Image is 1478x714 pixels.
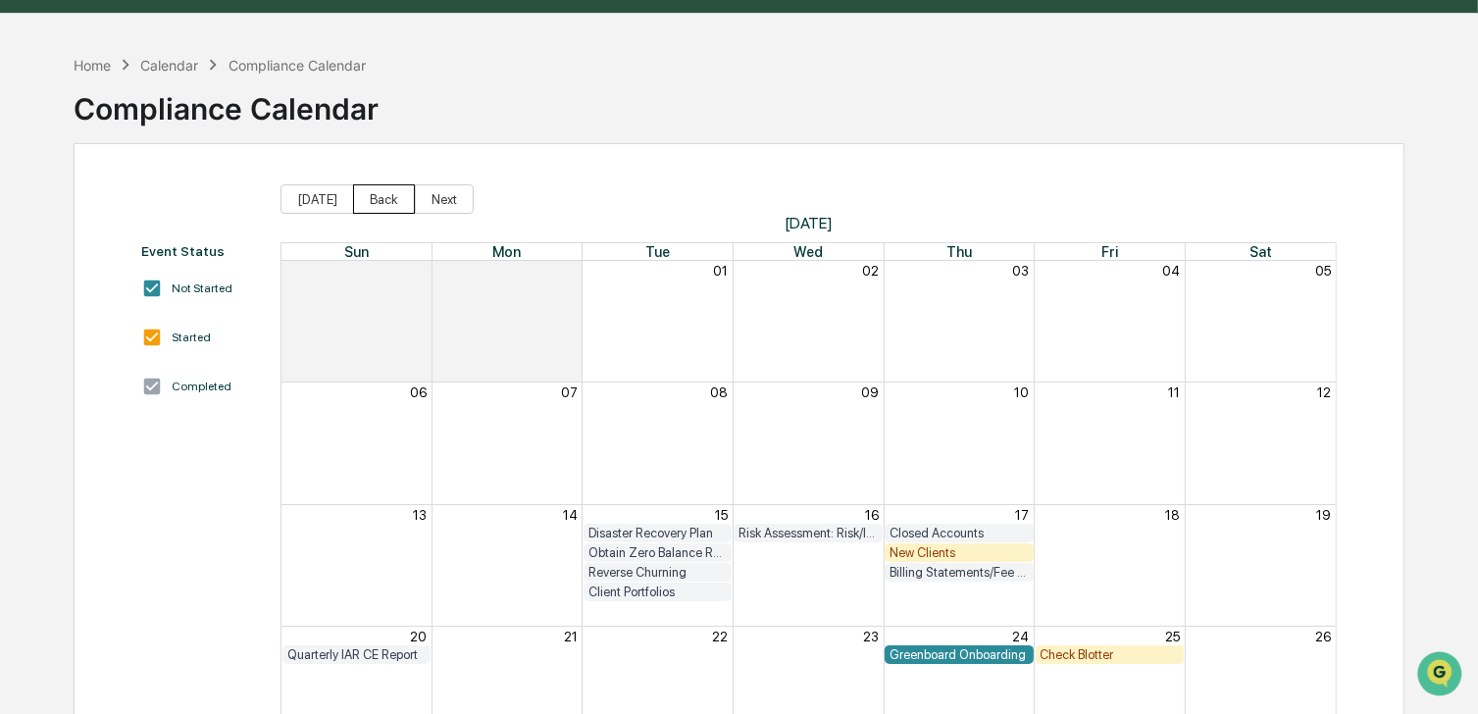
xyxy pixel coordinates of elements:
[1013,263,1030,279] button: 03
[413,507,427,523] button: 13
[20,247,51,279] img: Sigrid Alegria
[1168,384,1180,400] button: 11
[561,263,578,279] button: 30
[714,263,729,279] button: 01
[172,380,231,393] div: Completed
[890,647,1029,662] div: Greenboard Onboarding
[304,213,357,236] button: See all
[492,243,521,260] span: Mon
[890,545,1029,560] div: New Clients
[863,629,879,644] button: 23
[138,432,237,447] a: Powered byPylon
[588,526,728,540] div: Disaster Recovery Plan
[142,349,158,365] div: 🗄️
[353,184,415,214] button: Back
[39,384,124,404] span: Data Lookup
[865,507,879,523] button: 16
[134,339,251,375] a: 🗄️Attestations
[140,57,198,74] div: Calendar
[20,386,35,402] div: 🔎
[20,349,35,365] div: 🖐️
[280,214,1337,232] span: [DATE]
[563,507,578,523] button: 14
[12,339,134,375] a: 🖐️Preclearance
[88,149,322,169] div: Start new chat
[229,57,366,74] div: Compliance Calendar
[74,57,111,74] div: Home
[61,266,159,281] span: [PERSON_NAME]
[713,629,729,644] button: 22
[1016,507,1030,523] button: 17
[862,263,879,279] button: 02
[1015,384,1030,400] button: 10
[20,40,357,72] p: How can we help?
[890,565,1029,580] div: Billing Statements/Fee Calculations Report
[588,565,728,580] div: Reverse Churning
[20,149,55,184] img: 1746055101610-c473b297-6a78-478c-a979-82029cc54cd1
[1249,243,1272,260] span: Sat
[1041,647,1180,662] div: Check Blotter
[12,377,131,412] a: 🔎Data Lookup
[163,266,170,281] span: •
[1101,243,1118,260] span: Fri
[344,243,369,260] span: Sun
[946,243,972,260] span: Thu
[415,184,474,214] button: Next
[1316,507,1331,523] button: 19
[280,184,354,214] button: [DATE]
[410,263,427,279] button: 29
[1165,507,1180,523] button: 18
[41,149,76,184] img: 8933085812038_c878075ebb4cc5468115_72.jpg
[74,76,379,127] div: Compliance Calendar
[716,507,729,523] button: 15
[88,169,270,184] div: We're available if you need us!
[890,526,1029,540] div: Closed Accounts
[333,155,357,178] button: Start new chat
[564,629,578,644] button: 21
[162,347,243,367] span: Attestations
[20,217,131,232] div: Past conversations
[739,526,878,540] div: Risk Assessment: Risk/Incident Management and Client Safeguards
[1013,629,1030,644] button: 24
[588,585,728,599] div: Client Portfolios
[410,629,427,644] button: 20
[645,243,670,260] span: Tue
[141,243,261,259] div: Event Status
[172,331,211,344] div: Started
[39,347,127,367] span: Preclearance
[1317,384,1331,400] button: 12
[174,266,214,281] span: [DATE]
[793,243,823,260] span: Wed
[195,433,237,447] span: Pylon
[410,384,427,400] button: 06
[287,647,427,662] div: Quarterly IAR CE Report
[861,384,879,400] button: 09
[1315,263,1331,279] button: 05
[588,545,728,560] div: Obtain Zero Balance Report from Custodian
[1415,649,1468,702] iframe: Open customer support
[1165,629,1180,644] button: 25
[1315,629,1331,644] button: 26
[711,384,729,400] button: 08
[561,384,578,400] button: 07
[1162,263,1180,279] button: 04
[172,281,232,295] div: Not Started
